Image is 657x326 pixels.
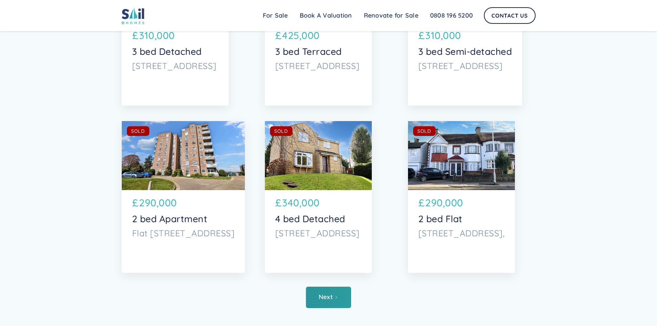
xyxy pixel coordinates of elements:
[418,28,425,43] p: £
[122,7,145,24] img: sail home logo colored
[282,195,320,210] p: 340,000
[408,121,515,273] a: SOLD£290,0002 bed Flat[STREET_ADDRESS],
[424,9,479,22] a: 0808 196 5200
[275,46,361,57] p: 3 bed Terraced
[275,195,282,210] p: £
[417,128,431,135] div: SOLD
[275,228,361,239] p: [STREET_ADDRESS]
[132,228,235,239] p: Flat [STREET_ADDRESS]
[275,213,361,224] p: 4 bed Detached
[425,195,463,210] p: 290,000
[282,28,320,43] p: 425,000
[132,28,139,43] p: £
[131,128,145,135] div: SOLD
[294,9,358,22] a: Book A Valuation
[274,128,288,135] div: SOLD
[265,121,372,273] a: SOLD£340,0004 bed Detached[STREET_ADDRESS]
[122,287,536,308] div: List
[418,195,425,210] p: £
[275,28,282,43] p: £
[257,9,294,22] a: For Sale
[132,195,139,210] p: £
[275,60,361,71] p: [STREET_ADDRESS]
[139,28,175,43] p: 310,000
[418,213,505,224] p: 2 bed Flat
[358,9,424,22] a: Renovate for Sale
[132,46,218,57] p: 3 bed Detached
[122,121,245,273] a: SOLD£290,0002 bed ApartmentFlat [STREET_ADDRESS]
[425,28,461,43] p: 310,000
[306,287,351,308] a: Next Page
[319,294,333,300] div: Next
[132,60,218,71] p: [STREET_ADDRESS]
[418,60,512,71] p: [STREET_ADDRESS]
[418,46,512,57] p: 3 bed Semi-detached
[139,195,177,210] p: 290,000
[132,213,235,224] p: 2 bed Apartment
[418,228,505,239] p: [STREET_ADDRESS],
[484,7,536,24] a: Contact Us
